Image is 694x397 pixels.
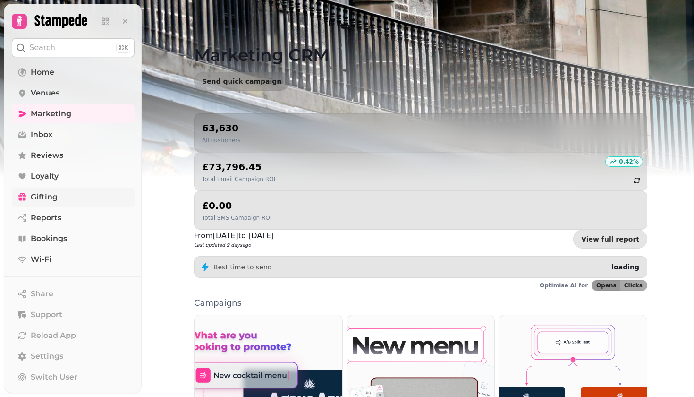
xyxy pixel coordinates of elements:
[573,230,647,249] a: View full report
[194,242,274,249] p: Last updated 9 days ago
[12,368,135,387] button: Switch User
[31,150,63,161] span: Reviews
[202,78,281,85] span: Send quick campaign
[12,250,135,269] a: Wi-Fi
[12,84,135,103] a: Venues
[31,87,59,99] span: Venues
[12,125,135,144] a: Inbox
[12,38,135,57] button: Search⌘K
[202,121,240,135] h2: 63,630
[620,280,647,291] button: Clicks
[12,188,135,207] a: Gifting
[31,171,59,182] span: Loyalty
[624,283,643,288] span: Clicks
[202,175,275,183] p: Total Email Campaign ROI
[540,282,588,289] p: Optimise AI for
[12,63,135,82] a: Home
[12,229,135,248] a: Bookings
[31,233,67,244] span: Bookings
[202,199,271,212] h2: £0.00
[596,283,617,288] span: Opens
[592,280,620,291] button: Opens
[31,191,58,203] span: Gifting
[31,254,51,265] span: Wi-Fi
[194,299,647,307] p: Campaigns
[31,330,76,341] span: Reload App
[31,309,62,320] span: Support
[12,347,135,366] a: Settings
[31,129,52,140] span: Inbox
[31,108,71,120] span: Marketing
[213,262,272,272] p: Best time to send
[12,285,135,303] button: Share
[202,214,271,222] p: Total SMS Campaign ROI
[12,305,135,324] button: Support
[619,158,639,165] p: 0.42 %
[31,351,63,362] span: Settings
[31,288,53,300] span: Share
[12,326,135,345] button: Reload App
[12,167,135,186] a: Loyalty
[31,371,77,383] span: Switch User
[31,67,54,78] span: Home
[194,23,647,64] h1: Marketing CRM
[202,160,275,173] h2: £73,796.45
[629,173,645,189] button: refresh
[12,208,135,227] a: Reports
[611,263,639,271] span: loading
[194,72,289,91] button: Send quick campaign
[202,137,240,144] p: All customers
[12,146,135,165] a: Reviews
[116,43,130,53] div: ⌘K
[12,104,135,123] a: Marketing
[31,212,61,224] span: Reports
[29,42,55,53] p: Search
[194,230,274,242] p: From [DATE] to [DATE]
